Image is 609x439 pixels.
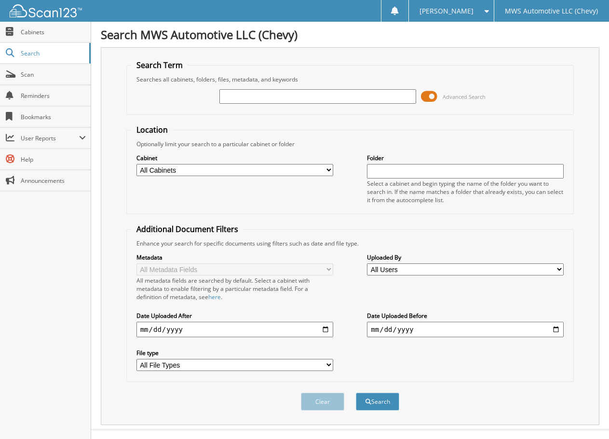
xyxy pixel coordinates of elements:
[208,293,221,301] a: here
[136,154,333,162] label: Cabinet
[10,4,82,17] img: scan123-logo-white.svg
[505,8,598,14] span: MWS Automotive LLC (Chevy)
[21,49,84,57] span: Search
[132,140,569,148] div: Optionally limit your search to a particular cabinet or folder
[132,75,569,83] div: Searches all cabinets, folders, files, metadata, and keywords
[21,113,86,121] span: Bookmarks
[21,70,86,79] span: Scan
[301,393,344,411] button: Clear
[132,239,569,247] div: Enhance your search for specific documents using filters such as date and file type.
[367,179,564,204] div: Select a cabinet and begin typing the name of the folder you want to search in. If the name match...
[443,93,486,100] span: Advanced Search
[367,312,564,320] label: Date Uploaded Before
[101,27,599,42] h1: Search MWS Automotive LLC (Chevy)
[21,92,86,100] span: Reminders
[21,177,86,185] span: Announcements
[136,253,333,261] label: Metadata
[356,393,399,411] button: Search
[420,8,474,14] span: [PERSON_NAME]
[367,322,564,337] input: end
[21,134,79,142] span: User Reports
[136,312,333,320] label: Date Uploaded After
[136,349,333,357] label: File type
[132,224,243,234] legend: Additional Document Filters
[21,155,86,164] span: Help
[367,253,564,261] label: Uploaded By
[136,322,333,337] input: start
[132,124,173,135] legend: Location
[136,276,333,301] div: All metadata fields are searched by default. Select a cabinet with metadata to enable filtering b...
[132,60,188,70] legend: Search Term
[21,28,86,36] span: Cabinets
[367,154,564,162] label: Folder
